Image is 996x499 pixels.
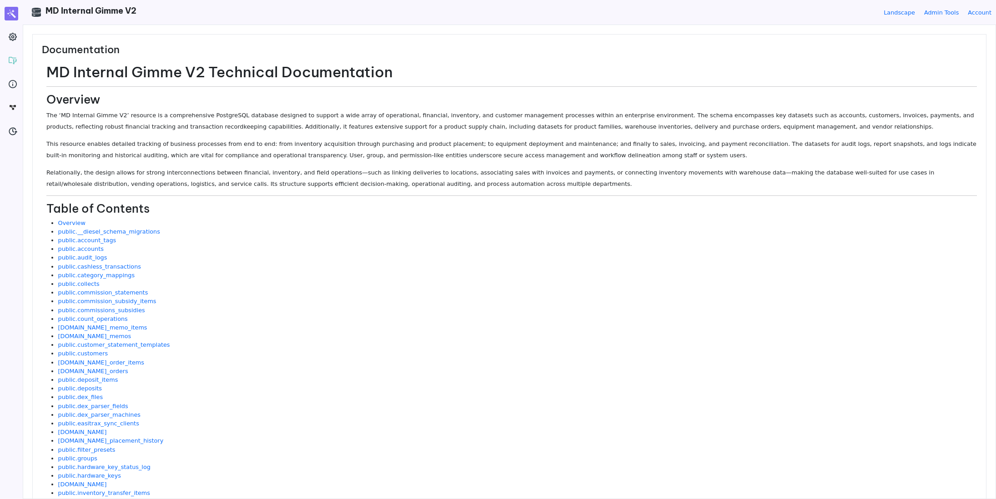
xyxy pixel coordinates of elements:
a: public.dex_parser_fields [58,403,128,409]
a: public.accounts [58,245,104,252]
a: [DOMAIN_NAME]_placement_history [58,437,164,444]
a: public.collects [58,280,100,287]
a: public.customers [58,350,108,357]
h2: Table of Contents [46,202,977,216]
a: public.deposits [58,385,102,392]
p: This resource enables detailed tracking of business processes from end to end: from inventory acq... [46,138,977,161]
a: public.commission_statements [58,289,148,296]
a: public.commission_subsidy_items [58,298,156,304]
a: [DOMAIN_NAME]_memos [58,333,131,339]
a: [DOMAIN_NAME]_orders [58,368,128,374]
a: Landscape [884,8,915,17]
p: The ‘MD Internal Gimme V2’ resource is a comprehensive PostgreSQL database designed to support a ... [46,110,977,132]
a: public.dex_parser_machines [58,411,141,418]
a: public.easitrax_sync_clients [58,420,139,427]
a: public.audit_logs [58,254,107,261]
a: [DOMAIN_NAME] [58,481,107,488]
h1: MD Internal Gimme V2 Technical Documentation [46,63,977,80]
a: public.dex_files [58,394,103,400]
a: public.commissions_subsidies [58,307,145,314]
a: public.filter_presets [58,446,116,453]
a: public.groups [58,455,97,462]
a: public.__diesel_schema_migrations [58,228,160,235]
a: public.deposit_items [58,376,118,383]
a: public.category_mappings [58,272,135,279]
a: [DOMAIN_NAME]_order_items [58,359,144,366]
img: Magic Data logo [5,7,18,20]
a: public.inventory_transfer_items [58,489,150,496]
p: Relationally, the design allows for strong interconnections between financial, inventory, and fie... [46,167,977,190]
a: public.count_operations [58,315,128,322]
span: MD Internal Gimme V2 [45,5,136,16]
a: public.account_tags [58,237,116,244]
a: Overview [58,220,86,226]
h2: Overview [46,93,977,107]
a: [DOMAIN_NAME] [58,429,107,435]
a: public.cashless_transactions [58,263,141,270]
a: public.hardware_keys [58,472,121,479]
a: Account [968,8,991,17]
h3: Documentation [42,44,977,63]
a: [DOMAIN_NAME]_memo_items [58,324,147,331]
a: Admin Tools [924,8,959,17]
a: public.hardware_key_status_log [58,464,151,470]
a: public.customer_statement_templates [58,341,170,348]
